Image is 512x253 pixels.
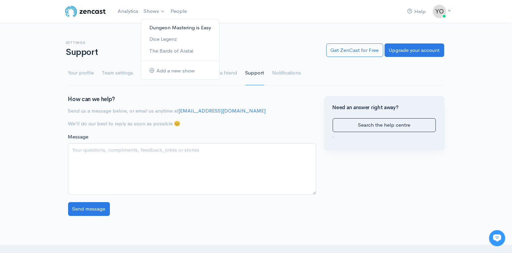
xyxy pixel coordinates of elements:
[141,19,219,80] ul: Shows
[433,5,446,18] img: ...
[245,61,264,85] a: Support
[115,4,141,19] a: Analytics
[9,116,126,124] p: Find an answer quickly
[489,230,505,246] iframe: gist-messenger-bubble-iframe
[43,93,81,99] span: New conversation
[10,89,124,103] button: New conversation
[141,33,219,45] a: Dice Legenz
[68,107,316,115] p: Send us a message below, or email us anytime at
[179,107,266,114] a: [EMAIL_ADDRESS][DOMAIN_NAME]
[141,65,219,77] a: Add a new show
[405,4,429,19] a: Help
[68,96,316,103] h3: How can we help?
[333,118,436,132] a: Search the help centre
[272,61,301,85] a: Notifications
[20,127,120,140] input: Search articles
[141,22,219,34] a: Dungeon Mastering is Easy
[168,4,189,19] a: People
[68,120,316,128] p: We'll do our best to reply as soon as possible 😊
[333,118,436,139] div: .
[68,61,94,85] a: Your profile
[10,33,125,43] h1: Hi 👋
[141,45,219,57] a: The Bards of Aratai
[333,105,436,110] h4: Need an answer right away?
[326,43,383,57] a: Get ZenCast for Free
[206,61,237,85] a: Invite a friend
[10,45,125,77] h2: Just let us know if you need anything and we'll be happy to help! 🙂
[64,5,107,18] img: ZenCast Logo
[66,41,318,44] h6: Settings
[68,133,89,141] label: Message
[141,4,168,19] a: Shows
[385,43,444,57] a: Upgrade your account
[102,61,133,85] a: Team settings
[66,48,318,57] h1: Support
[68,202,110,216] input: Send message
